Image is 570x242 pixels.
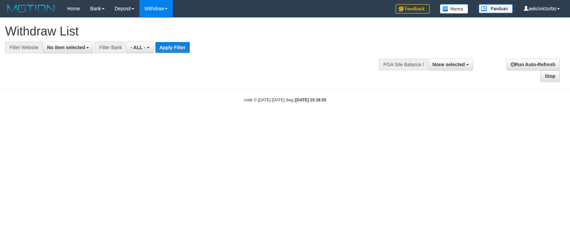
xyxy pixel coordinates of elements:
[540,70,560,82] a: Stop
[155,42,190,53] button: Apply Filter
[432,62,465,67] span: None selected
[244,98,326,102] small: code © [DATE]-[DATE] dwg |
[440,4,468,14] img: Button%20Memo.svg
[295,98,326,102] strong: [DATE] 15:18:53
[95,42,126,53] div: Filter Bank
[428,59,473,70] button: None selected
[43,42,93,53] button: No item selected
[126,42,154,53] button: - ALL -
[396,4,430,14] img: Feedback.jpg
[5,3,57,14] img: MOTION_logo.png
[5,42,43,53] div: Filter Website
[379,59,428,70] div: PGA Site Balance /
[47,45,85,50] span: No item selected
[506,59,560,70] a: Run Auto-Refresh
[479,4,513,13] img: panduan.png
[5,25,373,38] h1: Withdraw List
[130,45,145,50] span: - ALL -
